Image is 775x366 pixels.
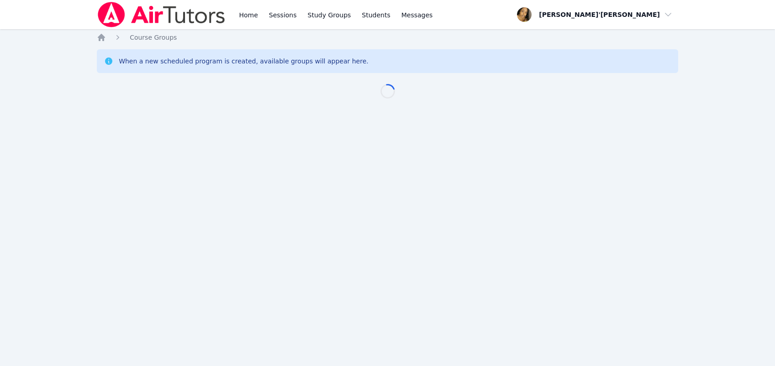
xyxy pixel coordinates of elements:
[401,10,433,20] span: Messages
[119,57,369,66] div: When a new scheduled program is created, available groups will appear here.
[97,2,226,27] img: Air Tutors
[130,34,177,41] span: Course Groups
[130,33,177,42] a: Course Groups
[97,33,678,42] nav: Breadcrumb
